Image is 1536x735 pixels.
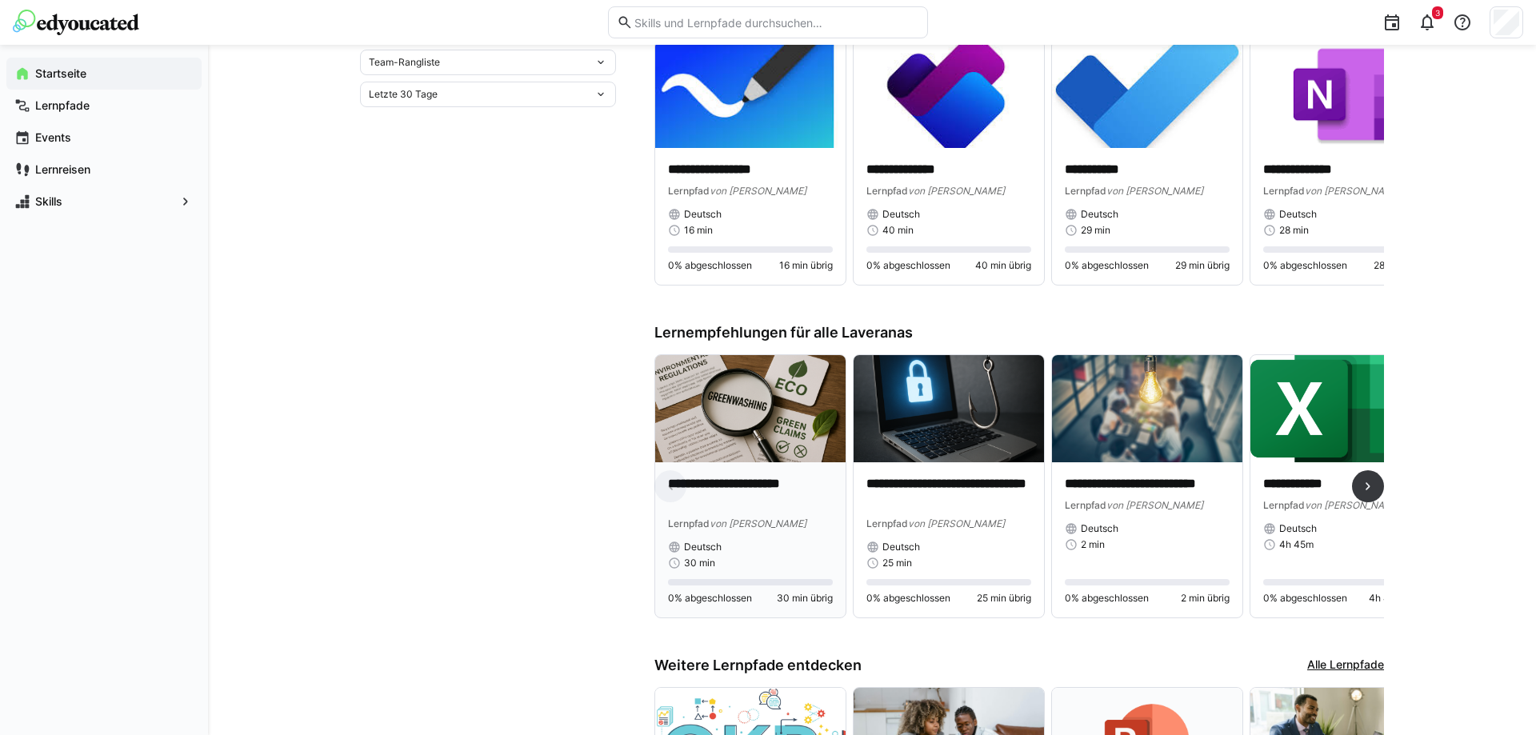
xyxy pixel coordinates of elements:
span: 16 min übrig [779,259,833,272]
span: Lernpfad [1065,185,1106,197]
span: Lernpfad [668,517,710,529]
span: 0% abgeschlossen [668,592,752,605]
span: von [PERSON_NAME] [710,517,806,529]
span: 28 min [1279,224,1309,237]
span: 2 min [1081,538,1105,551]
span: 40 min übrig [975,259,1031,272]
span: 0% abgeschlossen [1065,259,1149,272]
span: 4h 45m [1279,538,1314,551]
span: 0% abgeschlossen [1263,592,1347,605]
span: 30 min [684,557,715,569]
span: 0% abgeschlossen [1065,592,1149,605]
span: Lernpfad [866,517,908,529]
span: Deutsch [882,541,920,553]
span: Team-Rangliste [369,56,440,69]
span: Lernpfad [1065,499,1106,511]
span: Deutsch [882,208,920,221]
span: von [PERSON_NAME] [1305,499,1402,511]
span: 30 min übrig [777,592,833,605]
span: von [PERSON_NAME] [1106,185,1203,197]
span: 40 min [882,224,914,237]
span: von [PERSON_NAME] [1106,499,1203,511]
input: Skills und Lernpfade durchsuchen… [633,15,919,30]
span: 25 min [882,557,912,569]
span: Lernpfad [1263,185,1305,197]
span: von [PERSON_NAME] [908,185,1005,197]
img: image [854,41,1044,148]
span: Lernpfad [866,185,908,197]
span: 29 min [1081,224,1110,237]
span: 29 min übrig [1175,259,1230,272]
span: 0% abgeschlossen [866,259,950,272]
span: Deutsch [684,208,722,221]
span: 25 min übrig [977,592,1031,605]
span: Deutsch [1081,208,1118,221]
span: Letzte 30 Tage [369,88,438,101]
img: image [655,41,846,148]
img: image [1250,41,1441,148]
span: 0% abgeschlossen [668,259,752,272]
span: Deutsch [1279,522,1317,535]
img: image [854,355,1044,462]
img: image [1052,355,1242,462]
span: 4h 45m übrig [1369,592,1428,605]
span: Deutsch [684,541,722,553]
span: von [PERSON_NAME] [908,517,1005,529]
span: von [PERSON_NAME] [710,185,806,197]
a: Alle Lernpfade [1307,657,1384,674]
span: 2 min übrig [1181,592,1230,605]
span: 0% abgeschlossen [866,592,950,605]
span: von [PERSON_NAME] [1305,185,1402,197]
h3: Lernempfehlungen für alle Laveranas [654,324,1384,342]
span: 0% abgeschlossen [1263,259,1347,272]
img: image [1250,355,1441,462]
img: image [655,355,846,462]
span: Lernpfad [1263,499,1305,511]
span: Deutsch [1081,522,1118,535]
span: 28 min übrig [1374,259,1428,272]
span: Lernpfad [668,185,710,197]
img: image [1052,41,1242,148]
span: 3 [1435,8,1440,18]
span: Deutsch [1279,208,1317,221]
h3: Weitere Lernpfade entdecken [654,657,862,674]
span: 16 min [684,224,713,237]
